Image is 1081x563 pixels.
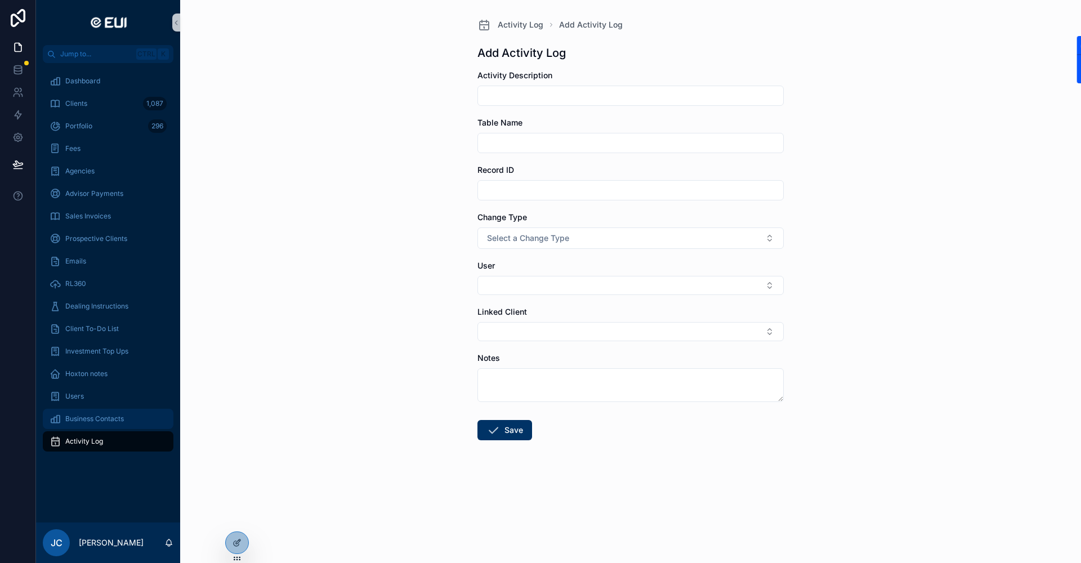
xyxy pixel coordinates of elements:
a: Activity Log [477,18,543,32]
span: Table Name [477,118,522,127]
a: Dashboard [43,71,173,91]
button: Jump to...CtrlK [43,45,173,63]
a: Business Contacts [43,409,173,429]
span: Activity Log [65,437,103,446]
div: 296 [148,119,167,133]
span: Record ID [477,165,514,175]
div: scrollable content [36,63,180,466]
span: Activity Log [498,19,543,30]
span: Fees [65,144,81,153]
span: Linked Client [477,307,527,316]
a: Emails [43,251,173,271]
span: JC [51,536,62,549]
a: Agencies [43,161,173,181]
span: Change Type [477,212,527,222]
button: Save [477,420,532,440]
div: 1,087 [143,97,167,110]
button: Select Button [477,227,784,249]
span: Sales Invoices [65,212,111,221]
span: User [477,261,495,270]
p: [PERSON_NAME] [79,537,144,548]
span: Advisor Payments [65,189,123,198]
span: Agencies [65,167,95,176]
span: K [159,50,168,59]
a: Activity Log [43,431,173,452]
span: Dashboard [65,77,100,86]
span: RL360 [65,279,86,288]
span: Business Contacts [65,414,124,423]
button: Select Button [477,322,784,341]
a: Client To-Do List [43,319,173,339]
span: Hoxton notes [65,369,108,378]
a: Fees [43,138,173,159]
a: Investment Top Ups [43,341,173,361]
a: Add Activity Log [559,19,623,30]
span: Clients [65,99,87,108]
span: Jump to... [60,50,132,59]
span: Investment Top Ups [65,347,128,356]
a: Prospective Clients [43,229,173,249]
a: Portfolio296 [43,116,173,136]
span: Dealing Instructions [65,302,128,311]
a: Advisor Payments [43,184,173,204]
span: Emails [65,257,86,266]
h1: Add Activity Log [477,45,566,61]
a: Dealing Instructions [43,296,173,316]
span: Notes [477,353,500,363]
a: Sales Invoices [43,206,173,226]
a: Clients1,087 [43,93,173,114]
a: Hoxton notes [43,364,173,384]
span: Prospective Clients [65,234,127,243]
img: App logo [86,14,130,32]
span: Activity Description [477,70,552,80]
a: RL360 [43,274,173,294]
span: Select a Change Type [487,233,569,244]
span: Users [65,392,84,401]
span: Ctrl [136,48,157,60]
span: Portfolio [65,122,92,131]
span: Client To-Do List [65,324,119,333]
button: Select Button [477,276,784,295]
a: Users [43,386,173,406]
